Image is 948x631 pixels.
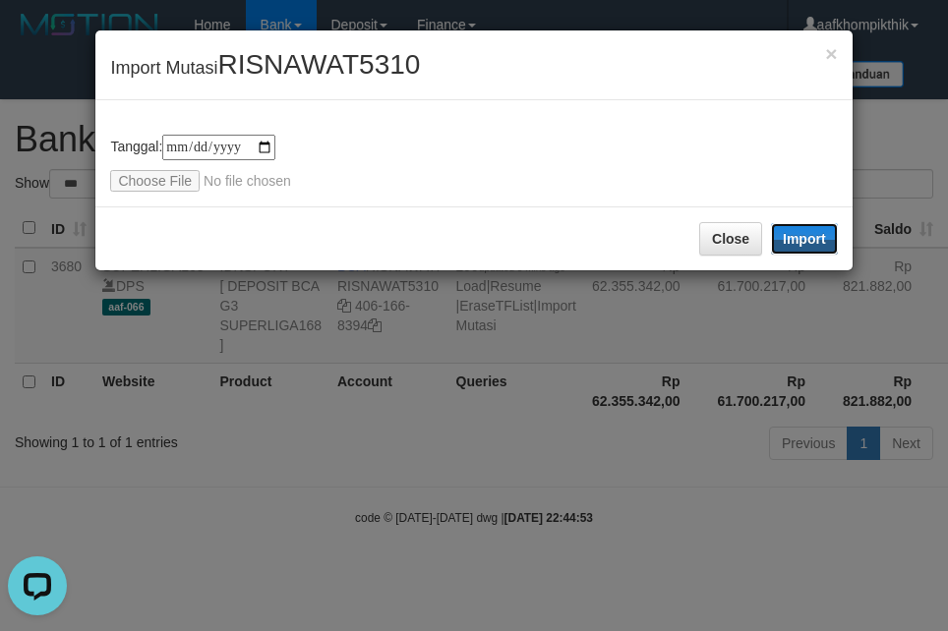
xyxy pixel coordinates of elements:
[825,42,837,65] span: ×
[825,43,837,64] button: Close
[699,222,762,256] button: Close
[217,49,420,80] span: RISNAWAT5310
[8,8,67,67] button: Open LiveChat chat widget
[110,135,837,192] div: Tanggal:
[110,58,420,78] span: Import Mutasi
[771,223,838,255] button: Import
